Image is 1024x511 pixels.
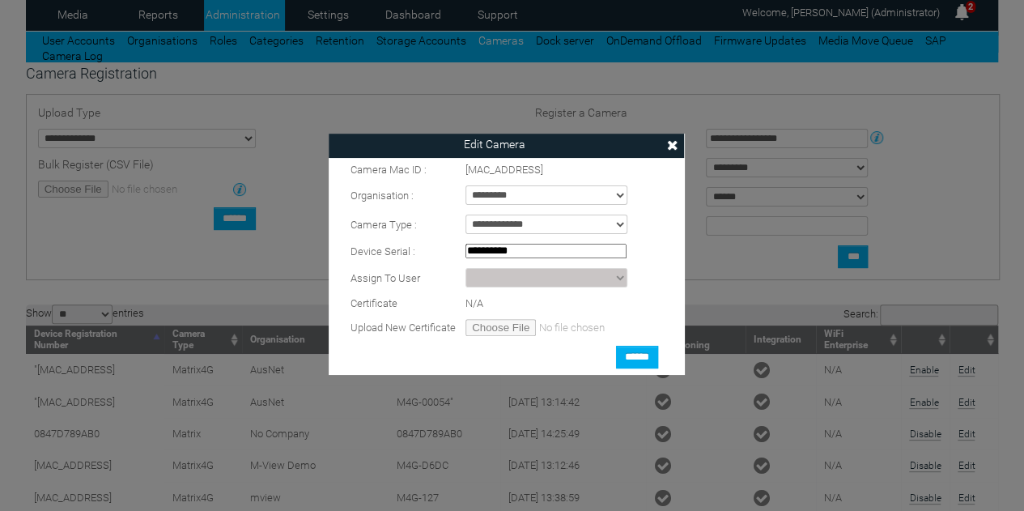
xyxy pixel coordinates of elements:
[351,297,397,309] span: Certificate
[465,164,543,176] span: [MAC_ADDRESS]
[351,272,420,284] span: Assign To User
[464,138,525,151] span: Edit Camera
[351,164,427,176] span: Camera Mac ID :
[351,322,456,334] span: Upload New Certificate
[465,297,483,309] span: N/A
[351,245,415,258] span: Device Serial :
[351,189,414,202] span: Organisation :
[351,219,417,231] span: Camera Type :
